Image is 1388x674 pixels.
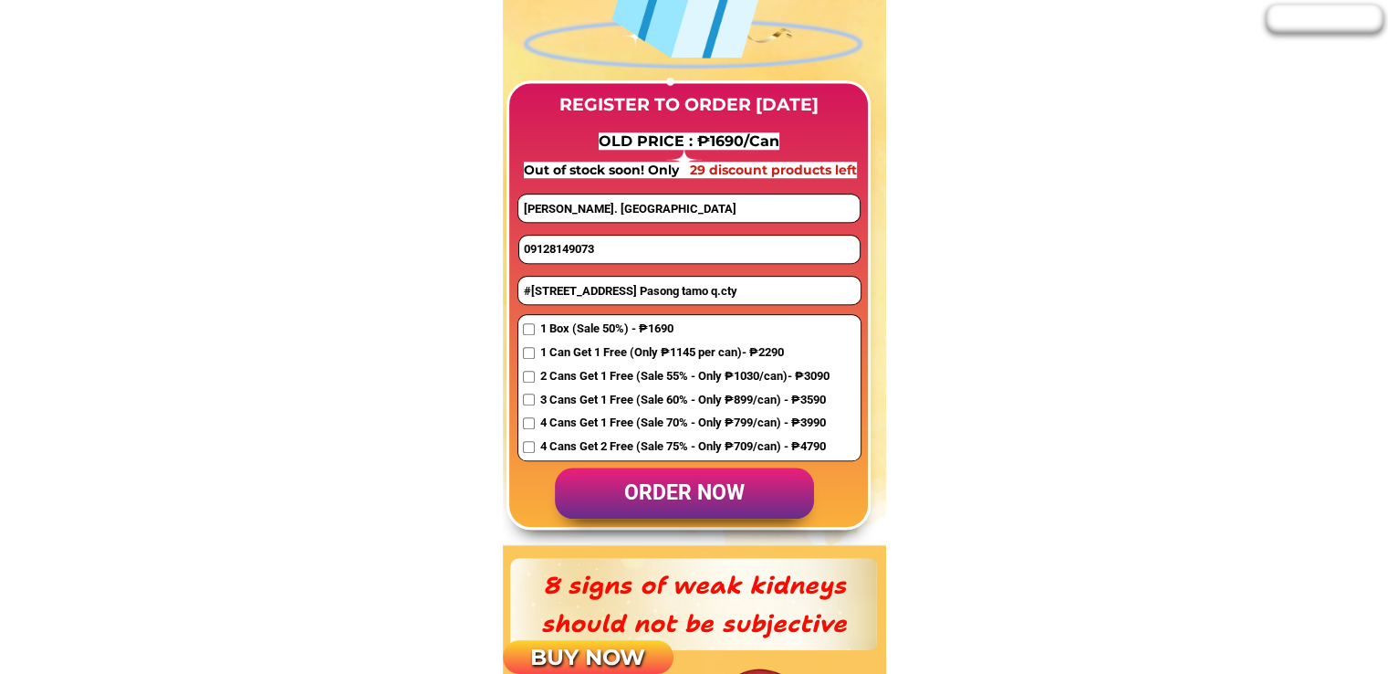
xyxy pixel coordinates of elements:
[518,195,859,222] input: first and last name
[539,320,829,339] span: 1 Box (Sale 50%) - ₱1690
[539,414,829,433] span: 4 Cans Get 1 Free (Sale 70% - Only ₱799/can) - ₱3990
[599,132,779,150] span: OLD PRICE : ₱1690/Can
[539,343,829,363] span: 1 Can Get 1 Free (Only ₱1145 per can)- ₱2290
[555,468,814,520] p: order now
[690,162,857,178] span: 29 discount products left
[519,236,860,263] input: Phone number
[524,162,683,178] span: Out of stock soon! Only
[539,391,829,410] span: 3 Cans Get 1 Free (Sale 60% - Only ₱899/can) - ₱3590
[518,277,861,304] input: Address
[545,91,833,119] h3: REGISTER TO ORDER [DATE]
[539,367,829,386] span: 2 Cans Get 1 Free (Sale 55% - Only ₱1030/can)- ₱3090
[539,437,829,457] span: 4 Cans Get 2 Free (Sale 75% - Only ₱709/can) - ₱4790
[534,566,854,642] h3: 8 signs of weak kidneys should not be subjective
